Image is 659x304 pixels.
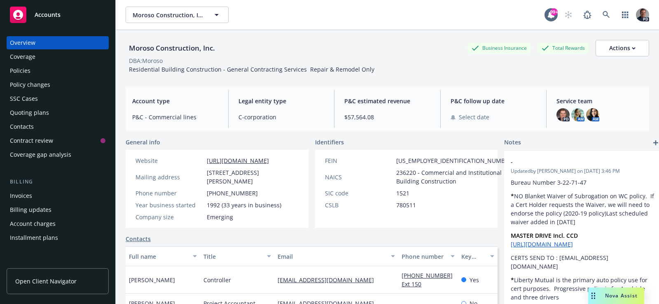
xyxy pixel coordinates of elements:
[609,40,636,56] div: Actions
[7,261,109,269] div: Tools
[7,189,109,202] a: Invoices
[596,40,649,56] button: Actions
[207,189,258,197] span: [PHONE_NUMBER]
[579,7,596,23] a: Report a Bug
[10,134,53,147] div: Contract review
[537,43,589,53] div: Total Rewards
[278,276,381,284] a: [EMAIL_ADDRESS][DOMAIN_NAME]
[467,43,531,53] div: Business Insurance
[10,148,71,161] div: Coverage gap analysis
[129,252,188,261] div: Full name
[451,97,537,105] span: P&C follow up date
[560,7,577,23] a: Start snowing
[7,64,109,77] a: Policies
[398,246,458,266] button: Phone number
[550,8,558,16] div: 99+
[207,168,299,186] span: [STREET_ADDRESS][PERSON_NAME]
[132,97,218,105] span: Account type
[7,178,109,186] div: Billing
[129,276,175,284] span: [PERSON_NAME]
[10,231,58,244] div: Installment plans
[129,65,374,73] span: Residential Building Construction - General Contracting Services Repair & Remodel Only
[458,246,498,266] button: Key contact
[588,288,644,304] button: Nova Assist
[10,78,50,91] div: Policy changes
[126,246,200,266] button: Full name
[10,120,34,133] div: Contacts
[10,64,30,77] div: Policies
[129,56,163,65] div: DBA: Moroso
[7,134,109,147] a: Contract review
[511,232,578,239] strong: MASTER DRIVE Incl. CCD
[571,108,584,121] img: photo
[511,253,654,271] p: CERTS SEND TO : [EMAIL_ADDRESS][DOMAIN_NAME]
[511,178,654,187] p: Bureau Number 3-22-71-47
[7,203,109,216] a: Billing updates
[402,252,445,261] div: Phone number
[136,189,203,197] div: Phone number
[35,12,61,18] span: Accounts
[10,189,32,202] div: Invoices
[133,11,204,19] span: Moroso Construction, Inc.
[126,43,218,53] div: Moroso Construction, Inc.
[636,8,649,21] img: photo
[556,97,643,105] span: Service team
[396,201,416,209] span: 780511
[126,234,151,243] a: Contacts
[396,156,514,165] span: [US_EMPLOYER_IDENTIFICATION_NUMBER]
[325,173,393,181] div: NAICS
[7,217,109,230] a: Account charges
[203,252,262,261] div: Title
[203,276,231,284] span: Controller
[136,213,203,221] div: Company size
[325,156,393,165] div: FEIN
[10,203,51,216] div: Billing updates
[132,113,218,121] span: P&C - Commercial lines
[207,213,233,221] span: Emerging
[10,92,38,105] div: SSC Cases
[136,201,203,209] div: Year business started
[7,36,109,49] a: Overview
[207,157,269,165] a: [URL][DOMAIN_NAME]
[10,106,49,119] div: Quoting plans
[586,108,599,121] img: photo
[238,113,325,121] span: C-corporation
[7,231,109,244] a: Installment plans
[556,108,570,121] img: photo
[459,113,489,121] span: Select date
[325,201,393,209] div: CSLB
[10,50,35,63] div: Coverage
[238,97,325,105] span: Legal entity type
[207,201,281,209] span: 1992 (33 years in business)
[511,192,654,226] p: NO Blanket Waiver of Subrogation on WC policy. If a Cert Holder requests the Waiver, we will need...
[504,138,521,148] span: Notes
[7,120,109,133] a: Contacts
[7,106,109,119] a: Quoting plans
[511,240,573,248] a: [URL][DOMAIN_NAME]
[511,167,654,175] span: Updated by [PERSON_NAME] on [DATE] 3:46 PM
[396,189,409,197] span: 1521
[200,246,275,266] button: Title
[7,50,109,63] a: Coverage
[126,7,229,23] button: Moroso Construction, Inc.
[278,252,386,261] div: Email
[10,36,35,49] div: Overview
[7,92,109,105] a: SSC Cases
[315,138,344,146] span: Identifiers
[7,3,109,26] a: Accounts
[511,276,654,302] p: Liberty Mutual is the primary auto policy use for cert purposes. Progressive policy is for 1 vehi...
[598,7,615,23] a: Search
[274,246,398,266] button: Email
[402,272,453,288] a: [PHONE_NUMBER] Ext 150
[10,217,56,230] div: Account charges
[126,138,160,146] span: General info
[325,189,393,197] div: SIC code
[617,7,633,23] a: Switch app
[461,252,485,261] div: Key contact
[7,148,109,161] a: Coverage gap analysis
[588,288,598,304] div: Drag to move
[136,156,203,165] div: Website
[511,158,633,166] span: -
[344,97,430,105] span: P&C estimated revenue
[7,78,109,91] a: Policy changes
